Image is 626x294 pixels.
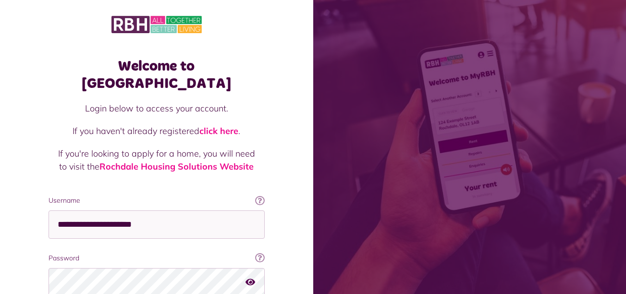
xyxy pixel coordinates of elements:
a: Rochdale Housing Solutions Website [99,161,254,172]
img: MyRBH [111,14,202,35]
p: Login below to access your account. [58,102,255,115]
a: click here [199,125,238,136]
p: If you're looking to apply for a home, you will need to visit the [58,147,255,173]
label: Password [49,253,265,263]
h1: Welcome to [GEOGRAPHIC_DATA] [49,58,265,92]
label: Username [49,196,265,206]
p: If you haven't already registered . [58,124,255,137]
